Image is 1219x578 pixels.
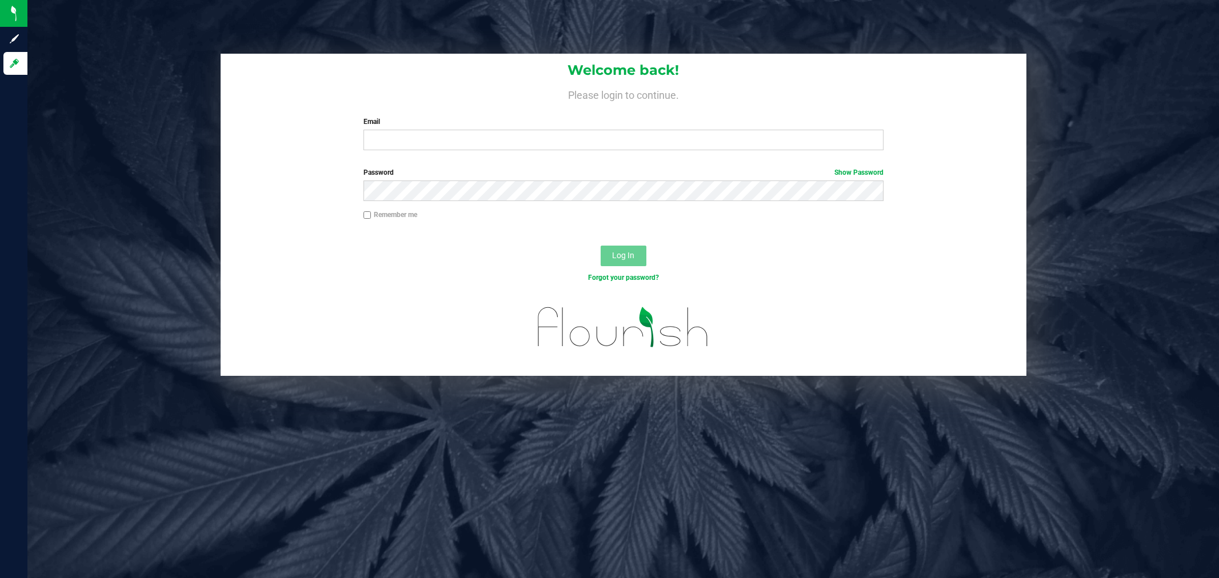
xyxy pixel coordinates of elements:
label: Email [363,117,884,127]
inline-svg: Sign up [9,33,20,45]
input: Remember me [363,211,371,219]
h1: Welcome back! [221,63,1026,78]
label: Remember me [363,210,417,220]
a: Forgot your password? [588,274,659,282]
span: Log In [612,251,634,260]
button: Log In [601,246,646,266]
img: flourish_logo.svg [522,295,724,359]
inline-svg: Log in [9,58,20,69]
h4: Please login to continue. [221,87,1026,101]
span: Password [363,168,394,176]
a: Show Password [834,168,884,176]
